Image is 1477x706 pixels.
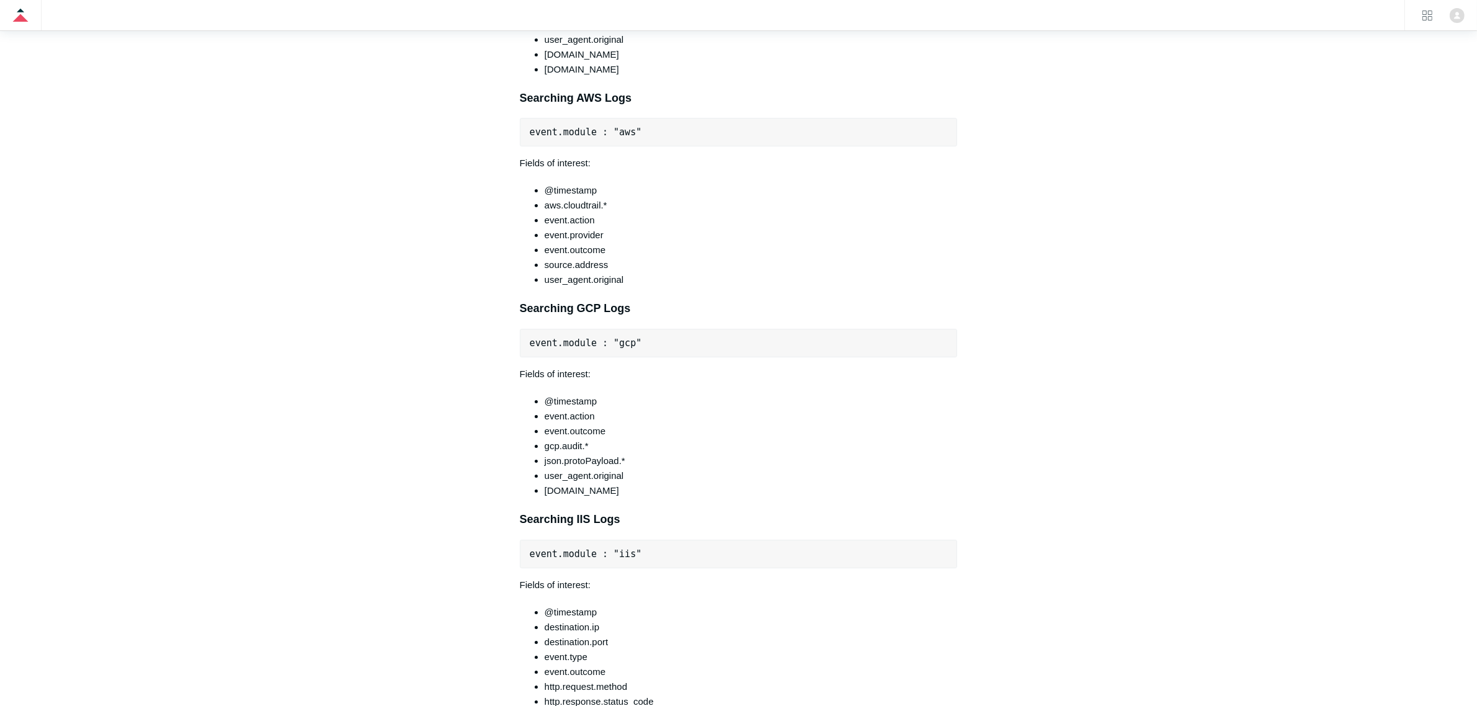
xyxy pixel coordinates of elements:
p: Fields of interest: [520,156,958,171]
li: user_agent.original [545,272,958,287]
li: user_agent.original [545,468,958,483]
li: @timestamp [545,394,958,409]
p: Fields of interest: [520,578,958,592]
li: event.outcome [545,424,958,439]
h3: Searching GCP Logs [520,300,958,318]
li: aws.cloudtrail.* [545,198,958,213]
li: destination.port [545,635,958,650]
li: event.outcome [545,664,958,679]
pre: event.module : "gcp" [520,329,958,357]
zd-hc-trigger: Click your profile icon to open the profile menu [1450,8,1465,23]
pre: event.module : "iis" [520,540,958,568]
li: [DOMAIN_NAME] [545,62,958,77]
li: json.protoPayload.* [545,454,958,468]
li: event.action [545,409,958,424]
li: @timestamp [545,183,958,198]
li: [DOMAIN_NAME] [545,483,958,498]
li: [DOMAIN_NAME] [545,47,958,62]
li: user_agent.original [545,32,958,47]
li: event.outcome [545,243,958,257]
li: event.provider [545,228,958,243]
li: http.request.method [545,679,958,694]
p: Fields of interest: [520,367,958,382]
li: source.address [545,257,958,272]
pre: event.module : "aws" [520,118,958,146]
h3: Searching AWS Logs [520,89,958,107]
li: destination.ip [545,620,958,635]
li: event.type [545,650,958,664]
li: gcp.audit.* [545,439,958,454]
h3: Searching IIS Logs [520,511,958,529]
li: @timestamp [545,605,958,620]
li: event.action [545,213,958,228]
img: user avatar [1450,8,1465,23]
